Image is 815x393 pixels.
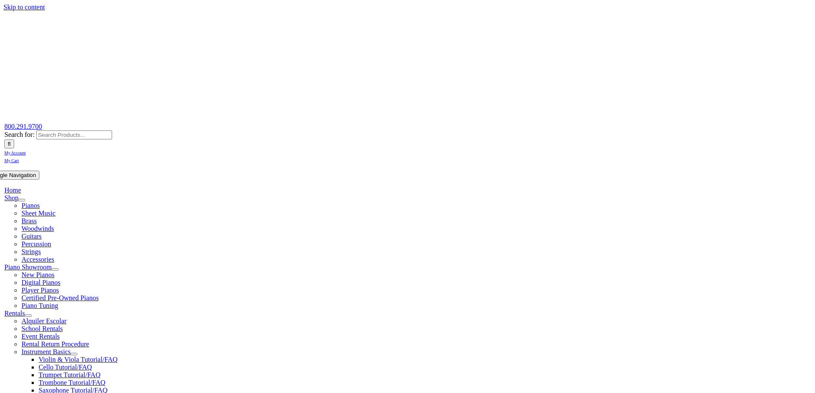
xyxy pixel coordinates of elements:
[4,156,19,163] a: My Cart
[4,151,26,155] span: My Account
[39,371,100,378] a: Trumpet Tutorial/FAQ
[25,314,32,317] button: Open submenu of Rentals
[21,333,59,340] a: Event Rentals
[21,302,58,309] a: Piano Tuning
[21,256,54,263] a: Accessories
[21,248,41,255] a: Strings
[52,268,59,271] button: Open submenu of Piano Showroom
[21,294,98,301] a: Certified Pre-Owned Pianos
[39,363,92,371] a: Cello Tutorial/FAQ
[21,279,60,286] a: Digital Pianos
[21,210,56,217] a: Sheet Music
[21,325,62,332] a: School Rentals
[39,356,118,363] a: Violin & Viola Tutorial/FAQ
[4,123,42,130] a: 800.291.9700
[21,240,51,248] a: Percussion
[4,158,19,163] span: My Cart
[21,287,59,294] a: Player Pianos
[36,130,112,139] input: Search Products...
[21,225,54,232] a: Woodwinds
[71,353,77,355] button: Open submenu of Instrument Basics
[21,217,37,225] a: Brass
[21,233,41,240] a: Guitars
[21,348,71,355] a: Instrument Basics
[21,271,54,278] a: New Pianos
[21,340,89,348] a: Rental Return Procedure
[21,202,40,209] a: Pianos
[4,263,52,271] a: Piano Showroom
[21,317,66,325] a: Alquiler Escolar
[18,199,25,201] button: Open submenu of Shop
[4,194,18,201] a: Shop
[4,148,26,156] a: My Account
[4,310,25,317] a: Rentals
[4,139,14,148] input: Search
[4,186,21,194] a: Home
[4,131,35,138] span: Search for:
[3,3,45,11] a: Skip to content
[39,379,105,386] a: Trombone Tutorial/FAQ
